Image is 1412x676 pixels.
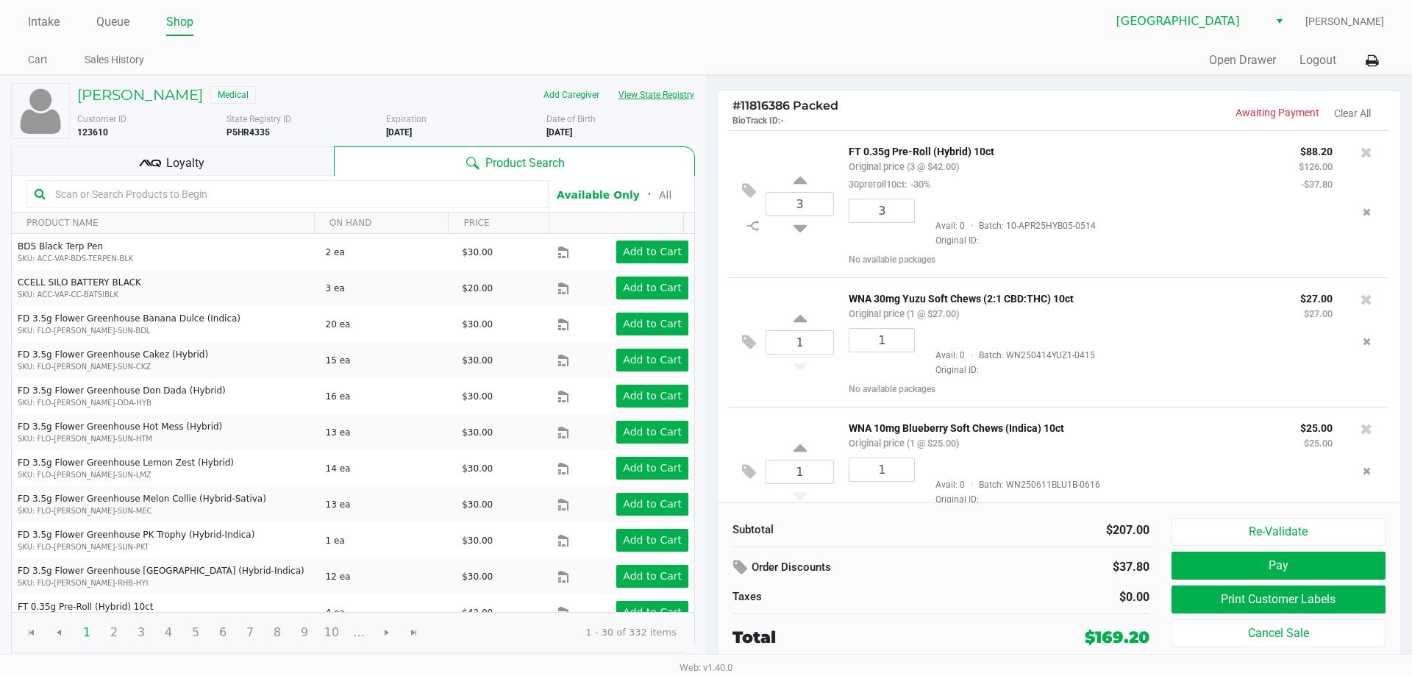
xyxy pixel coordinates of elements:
[616,385,688,408] button: Add to Cart
[127,619,155,647] span: Page 3
[849,308,959,319] small: Original price (1 @ $27.00)
[1172,518,1386,546] button: Re-Validate
[1357,328,1377,355] button: Remove the package from the orderLine
[462,391,493,402] span: $30.00
[926,480,1100,490] span: Avail: 0 Batch: WN250611BLU1B-0616
[263,619,291,647] span: Page 8
[1304,308,1333,319] small: $27.00
[209,619,237,647] span: Page 6
[319,414,456,450] td: 13 ea
[18,361,313,372] p: SKU: FLO-[PERSON_NAME]-SUN-CKZ
[849,289,1278,305] p: WNA 30mg Yuzu Soft Chews (2:1 CBD:THC) 10ct
[907,179,930,190] span: -30%
[12,414,319,450] td: FD 3.5g Flower Greenhouse Hot Mess (Hybrid)
[100,619,128,647] span: Page 2
[319,270,456,306] td: 3 ea
[462,319,493,330] span: $30.00
[616,313,688,335] button: Add to Cart
[849,179,930,190] small: 30preroll10ct:
[659,188,671,203] button: All
[227,114,291,124] span: State Registry ID
[680,662,732,673] span: Web: v1.40.0
[166,154,204,172] span: Loyalty
[849,253,1378,266] div: No available packages
[18,433,313,444] p: SKU: FLO-[PERSON_NAME]-SUN-HTM
[926,221,1096,231] span: Avail: 0 Batch: 10-APR25HYB05-0514
[18,541,313,552] p: SKU: FLO-[PERSON_NAME]-SUN-PKT
[965,480,979,490] span: ·
[623,390,682,402] app-button-loader: Add to Cart
[1334,106,1371,121] button: Clear All
[18,289,313,300] p: SKU: ACC-VAP-CC-BATSIBLK
[319,450,456,486] td: 14 ea
[1059,105,1319,121] p: Awaiting Payment
[926,363,1333,377] span: Original ID:
[616,277,688,299] button: Add to Cart
[1172,552,1386,580] button: Pay
[616,493,688,516] button: Add to Cart
[386,114,427,124] span: Expiration
[732,625,996,650] div: Total
[319,342,456,378] td: 15 ea
[640,188,659,202] span: ᛫
[18,253,313,264] p: SKU: ACC-VAP-BDS-TERPEN-BLK
[1299,161,1333,172] small: $126.00
[85,51,144,69] a: Sales History
[623,246,682,257] app-button-loader: Add to Cart
[290,619,318,647] span: Page 9
[12,486,319,522] td: FD 3.5g Flower Greenhouse Melon Collie (Hybrid-Sativa)
[1305,14,1384,29] span: [PERSON_NAME]
[318,619,346,647] span: Page 10
[462,355,493,366] span: $30.00
[1085,625,1149,650] div: $169.20
[623,354,682,366] app-button-loader: Add to Cart
[345,619,373,647] span: Page 11
[952,588,1150,606] div: $0.00
[18,505,313,516] p: SKU: FLO-[PERSON_NAME]-SUN-MEC
[18,469,313,480] p: SKU: FLO-[PERSON_NAME]-SUN-LMZ
[1269,8,1290,35] button: Select
[73,619,101,647] span: Page 1
[12,342,319,378] td: FD 3.5g Flower Greenhouse Cakez (Hybrid)
[12,558,319,594] td: FD 3.5g Flower Greenhouse [GEOGRAPHIC_DATA] (Hybrid-Indica)
[319,558,456,594] td: 12 ea
[12,234,319,270] td: BDS Black Terp Pen
[314,213,449,234] th: ON HAND
[1299,142,1333,157] p: $88.20
[12,594,319,630] td: FT 0.35g Pre-Roll (Hybrid) 10ct
[1304,438,1333,449] small: $25.00
[849,419,1278,434] p: WNA 10mg Blueberry Soft Chews (Indica) 10ct
[623,426,682,438] app-button-loader: Add to Cart
[952,522,1150,539] div: $207.00
[28,51,48,69] a: Cart
[780,115,784,126] span: -
[12,213,314,234] th: PRODUCT NAME
[18,397,313,408] p: SKU: FLO-[PERSON_NAME]-DDA-HYB
[1116,13,1260,30] span: [GEOGRAPHIC_DATA]
[18,619,46,647] span: Go to the first page
[236,619,264,647] span: Page 7
[49,183,541,205] input: Scan or Search Products to Begin
[740,216,766,235] inline-svg: Split item qty to new line
[12,450,319,486] td: FD 3.5g Flower Greenhouse Lemon Zest (Hybrid)
[965,350,979,360] span: ·
[546,127,572,138] b: [DATE]
[462,572,493,582] span: $30.00
[1172,586,1386,613] button: Print Customer Labels
[77,86,203,104] h5: [PERSON_NAME]
[440,625,677,640] kendo-pager-info: 1 - 30 of 332 items
[28,12,60,32] a: Intake
[732,115,780,126] span: BioTrack ID:
[732,99,741,113] span: #
[210,86,256,104] span: Medical
[381,627,393,638] span: Go to the next page
[926,350,1095,360] span: Avail: 0 Batch: WN250414YUZ1-0415
[732,555,1003,581] div: Order Discounts
[1299,51,1336,69] button: Logout
[96,12,129,32] a: Queue
[616,241,688,263] button: Add to Cart
[849,383,1378,396] div: No available packages
[926,493,1333,506] span: Original ID:
[182,619,210,647] span: Page 5
[12,213,694,612] div: Data table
